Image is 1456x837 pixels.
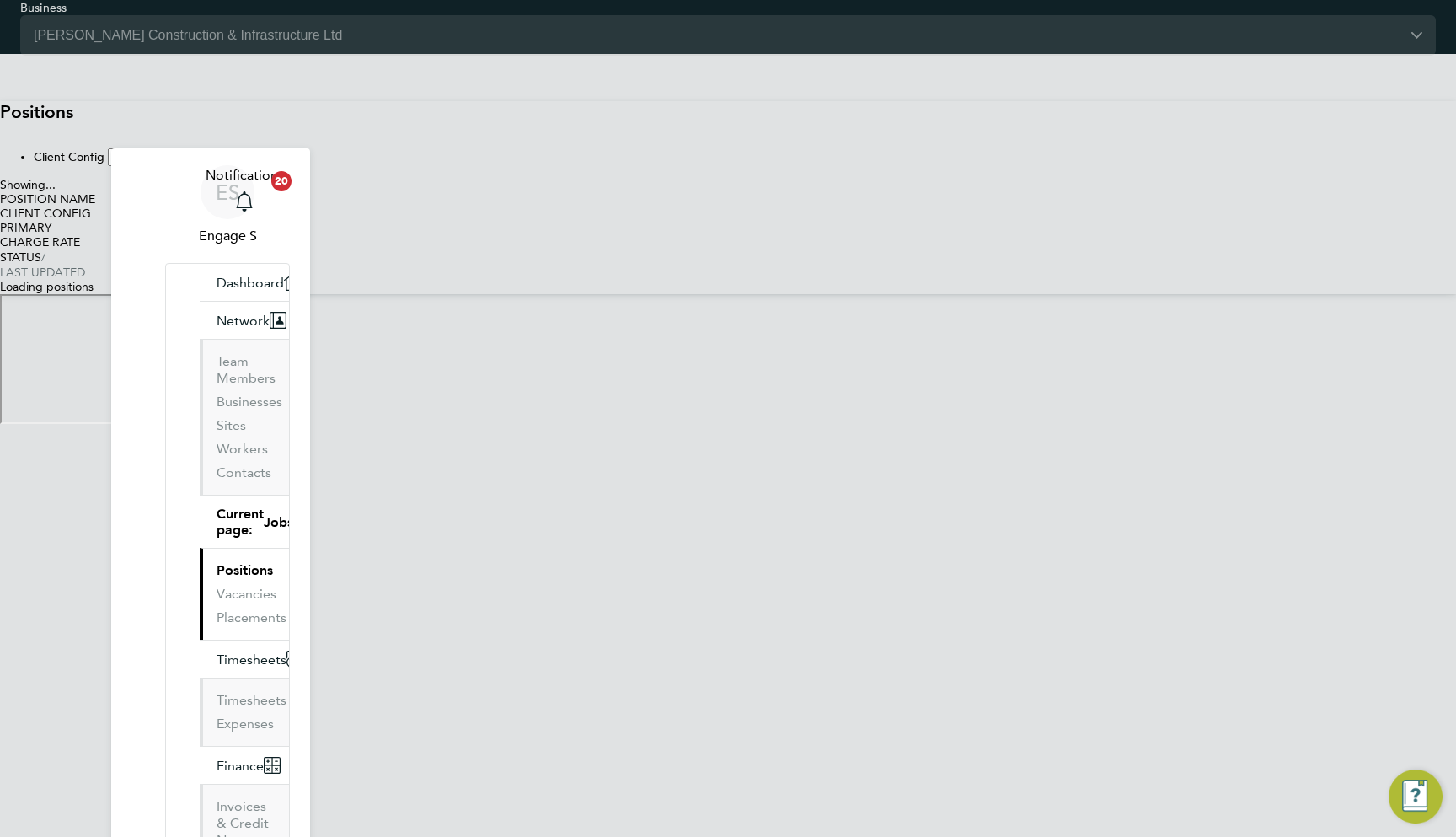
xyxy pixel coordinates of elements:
div: Current page:Jobs [200,548,289,640]
a: Timesheets [217,692,286,708]
button: Finance [200,747,294,784]
span: Timesheets [217,652,286,668]
span: Engage S [165,226,290,246]
label: Client Config [34,149,104,164]
span: Finance [217,758,264,774]
a: Vacancies [217,586,276,602]
a: Notifications20 [206,165,284,219]
span: Jobs [264,514,293,530]
a: Expenses [217,716,274,732]
a: Positions [217,562,273,578]
a: Workers [217,441,268,457]
span: Current page: [217,506,264,538]
a: ESEngage S [165,165,290,246]
span: Dashboard [217,275,284,291]
button: Engage Resource Center [1389,770,1443,824]
span: / [41,249,45,265]
a: Businesses [217,394,282,410]
span: Network [217,313,270,329]
input: Search for... [108,148,257,166]
a: Contacts [217,464,271,480]
span: Notifications [206,165,284,185]
button: Network [200,302,300,339]
a: Placements [217,609,286,625]
button: Current page:Jobs [200,496,324,548]
a: Team Members [217,353,276,386]
button: Timesheets [200,641,317,678]
a: Sites [217,417,246,433]
a: Dashboard [200,264,314,301]
span: 20 [271,171,292,191]
span: ... [45,178,56,192]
